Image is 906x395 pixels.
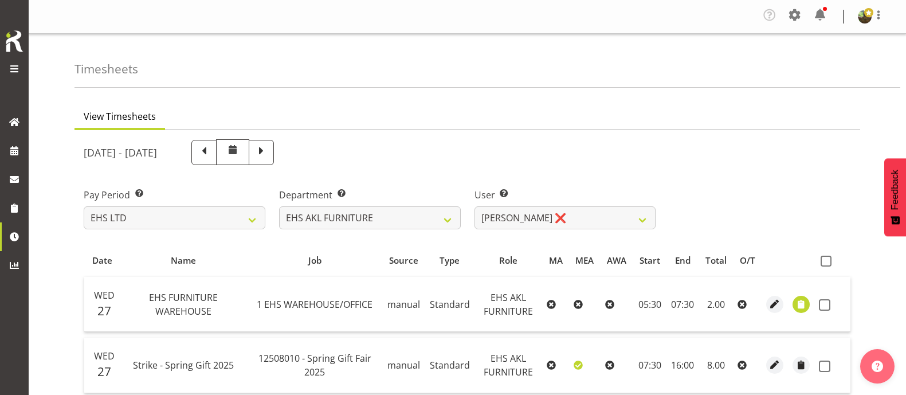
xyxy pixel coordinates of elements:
div: MEA [575,254,594,267]
div: Role [481,254,536,267]
td: 16:00 [666,338,699,393]
div: Name [126,254,240,267]
img: help-xxl-2.png [872,361,883,372]
span: Wed [94,350,115,362]
label: Department [279,188,461,202]
div: Total [705,254,727,267]
span: 27 [97,363,111,380]
span: EHS AKL FURNITURE [484,352,533,378]
div: Job [253,254,376,267]
div: End [673,254,692,267]
img: Rosterit icon logo [3,29,26,54]
label: User [474,188,656,202]
span: manual [387,359,420,371]
img: filipo-iupelid4dee51ae661687a442d92e36fb44151.png [858,10,872,24]
span: View Timesheets [84,109,156,123]
td: Standard [425,338,474,393]
div: O/T [740,254,755,267]
label: Pay Period [84,188,265,202]
span: 27 [97,303,111,319]
h5: [DATE] - [DATE] [84,146,157,159]
td: 07:30 [633,338,667,393]
div: Date [91,254,113,267]
td: 05:30 [633,277,667,332]
td: 2.00 [699,277,733,332]
span: Strike - Spring Gift 2025 [133,359,234,371]
div: Type [432,254,468,267]
span: EHS FURNITURE WAREHOUSE [149,291,218,318]
span: EHS AKL FURNITURE [484,291,533,318]
td: 07:30 [666,277,699,332]
td: Standard [425,277,474,332]
span: Feedback [890,170,900,210]
h4: Timesheets [74,62,138,76]
span: 12508010 - Spring Gift Fair 2025 [258,352,371,378]
button: Feedback - Show survey [884,158,906,236]
span: 1 EHS WAREHOUSE/OFFICE [257,298,372,311]
td: 8.00 [699,338,733,393]
span: manual [387,298,420,311]
div: MA [549,254,563,267]
span: Wed [94,289,115,302]
div: Source [389,254,418,267]
div: Start [640,254,660,267]
div: AWA [607,254,626,267]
